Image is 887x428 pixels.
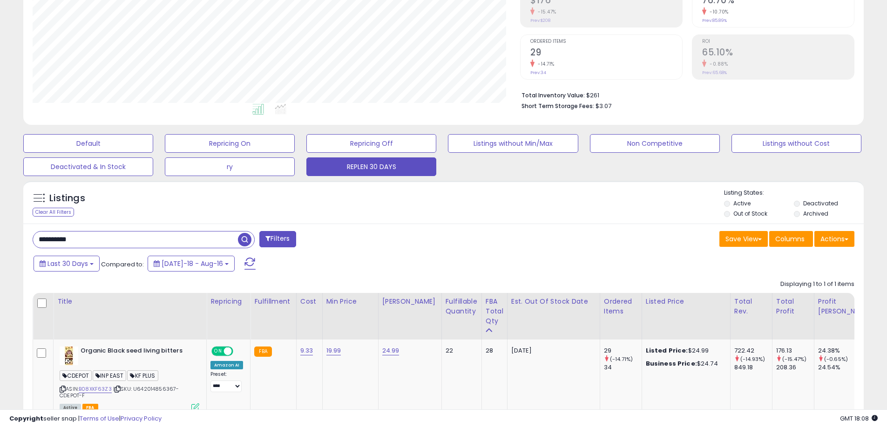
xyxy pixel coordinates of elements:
button: [DATE]-18 - Aug-16 [148,256,235,272]
button: REPLEN 30 DAYS [306,157,436,176]
div: 24.54% [818,363,877,372]
div: FBA Total Qty [486,297,503,326]
strong: Copyright [9,414,43,423]
small: Prev: $208 [530,18,550,23]
h2: 29 [530,47,682,60]
button: Non Competitive [590,134,720,153]
div: Repricing [210,297,246,306]
div: 722.42 [734,346,772,355]
span: [DATE]-18 - Aug-16 [162,259,223,268]
small: (-14.93%) [740,355,765,363]
b: Business Price: [646,359,697,368]
span: KF PLUS [127,370,158,381]
small: (-0.65%) [824,355,848,363]
button: Listings without Min/Max [448,134,578,153]
label: Archived [803,210,828,217]
li: $261 [521,89,847,100]
h2: 65.10% [702,47,854,60]
small: (-15.47%) [782,355,806,363]
p: [DATE] [511,346,593,355]
label: Active [733,199,751,207]
label: Out of Stock [733,210,767,217]
div: Clear All Filters [33,208,74,217]
a: B08XKF63Z3 [79,385,112,393]
span: Last 30 Days [47,259,88,268]
div: Ordered Items [604,297,638,316]
div: Fulfillment [254,297,292,306]
span: 2025-09-16 18:08 GMT [840,414,878,423]
a: Terms of Use [80,414,119,423]
span: Ordered Items [530,39,682,44]
button: Last 30 Days [34,256,100,272]
button: Deactivated & In Stock [23,157,153,176]
button: Listings without Cost [731,134,861,153]
label: Deactivated [803,199,838,207]
button: Actions [814,231,854,247]
div: 29 [604,346,642,355]
span: OFF [232,347,247,355]
b: Total Inventory Value: [521,91,585,99]
div: 208.36 [776,363,814,372]
small: FBA [254,346,271,357]
div: Listed Price [646,297,726,306]
div: seller snap | | [9,414,162,423]
div: Amazon AI [210,361,243,369]
span: FBA [82,404,98,412]
div: Fulfillable Quantity [446,297,478,316]
button: Default [23,134,153,153]
div: Total Rev. [734,297,768,316]
div: [PERSON_NAME] [382,297,438,306]
small: -14.71% [535,61,555,68]
div: Profit [PERSON_NAME] [818,297,873,316]
h5: Listings [49,192,85,205]
button: Save View [719,231,768,247]
span: All listings currently available for purchase on Amazon [60,404,81,412]
a: 9.33 [300,346,313,355]
b: Listed Price: [646,346,688,355]
b: Organic Black seed living bitters [81,346,194,358]
span: CDEPOT [60,370,92,381]
div: 24.38% [818,346,877,355]
span: Compared to: [101,260,144,269]
b: Short Term Storage Fees: [521,102,594,110]
button: Columns [769,231,813,247]
small: Prev: 34 [530,70,546,75]
div: 22 [446,346,474,355]
button: ry [165,157,295,176]
span: ROI [702,39,854,44]
div: 28 [486,346,500,355]
div: $24.99 [646,346,723,355]
span: INP EAST [93,370,126,381]
div: Preset: [210,371,243,392]
div: Est. Out Of Stock Date [511,297,596,306]
div: 34 [604,363,642,372]
small: Prev: 85.89% [702,18,727,23]
div: $24.74 [646,360,723,368]
span: Columns [775,234,805,244]
a: 24.99 [382,346,399,355]
div: Displaying 1 to 1 of 1 items [780,280,854,289]
button: Filters [259,231,296,247]
span: | SKU: U642014856367-CDEPOT-F [60,385,179,399]
p: Listing States: [724,189,864,197]
img: 51-LcwSiKbL._SL40_.jpg [60,346,78,365]
span: $3.07 [596,102,611,110]
small: -0.88% [706,61,728,68]
small: -10.70% [706,8,729,15]
a: 19.99 [326,346,341,355]
small: Prev: 65.68% [702,70,727,75]
small: -15.47% [535,8,556,15]
small: (-14.71%) [610,355,633,363]
span: ON [212,347,224,355]
div: 176.13 [776,346,814,355]
div: 849.18 [734,363,772,372]
div: Cost [300,297,318,306]
a: Privacy Policy [121,414,162,423]
div: Title [57,297,203,306]
button: Repricing On [165,134,295,153]
div: Min Price [326,297,374,306]
button: Repricing Off [306,134,436,153]
div: Total Profit [776,297,810,316]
